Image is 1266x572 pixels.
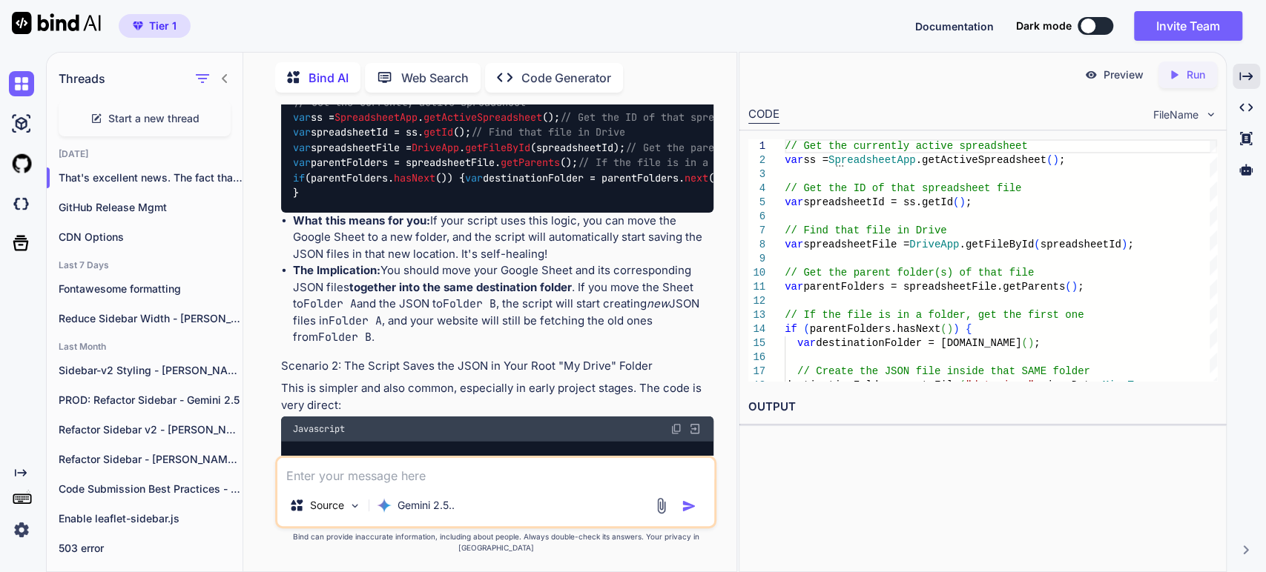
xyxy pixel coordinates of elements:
span: getFileById [465,141,530,154]
div: 7 [748,224,765,238]
p: Bind AI [309,69,349,87]
span: var [785,154,803,166]
span: getParents [501,156,560,169]
span: // Get the ID of that spreadsheet file [785,182,1021,194]
span: if [785,323,797,335]
span: // Find that file in Drive [785,225,946,236]
span: getActiveSpreadsheet [423,110,542,124]
span: // Get the currently active spreadsheet [785,140,1028,152]
span: getId [423,126,453,139]
span: spreadsheetFile = [803,239,909,250]
span: ( [1065,281,1071,293]
div: 15 [748,336,765,350]
li: If your script uses this logic, you can move the Google Sheet to a new folder, and the script wil... [293,213,713,263]
span: parentFolders = spreadsheetFile.getParents [803,281,1065,293]
span: // Get the parent folder(s) of that file [785,267,1034,279]
span: var [293,110,311,124]
button: premiumTier 1 [119,14,191,38]
p: Enable leaflet-sidebar.js [59,511,243,526]
span: var [797,337,816,349]
span: ) [959,196,965,208]
span: DriveApp [412,141,459,154]
span: , jsonData, [1034,379,1102,391]
div: 14 [748,322,765,336]
code: Folder B [318,330,372,345]
div: 2 [748,153,765,167]
span: var [785,239,803,250]
span: ( [1046,154,1052,166]
div: 12 [748,294,765,308]
p: CDN Options [59,230,243,245]
div: 11 [748,280,765,294]
p: Bind can provide inaccurate information, including about people. Always double-check its answers.... [275,531,716,553]
span: MimeType [1102,379,1152,391]
img: Gemini 2.5 Pro [377,498,392,513]
span: SpreadsheetApp [828,154,916,166]
span: Tier 1 [149,19,177,33]
span: var [465,171,483,184]
span: // Get the parent folder(s) of that file [625,141,863,154]
p: GitHub Release Mgmt [59,200,243,215]
span: ) [1071,281,1077,293]
span: ; [1034,337,1040,349]
div: 5 [748,196,765,210]
img: Bind AI [12,12,101,34]
li: You should move your Google Sheet and its corresponding JSON files . If you move the Sheet to and... [293,262,713,346]
span: ; [965,196,971,208]
p: Gemini 2.5.. [398,498,455,513]
h1: Threads [59,70,105,87]
span: ( [953,196,959,208]
div: 6 [748,210,765,224]
span: { [965,323,971,335]
span: // Get the ID of that spreadsheet file [560,110,785,124]
div: 16 [748,350,765,365]
p: That's excellent news. The fact that you... [59,170,243,185]
span: var [293,141,311,154]
strong: together into the same destination folder [349,280,572,294]
img: preview [1084,68,1098,82]
img: premium [133,21,143,30]
p: Source [310,498,344,513]
p: Preview [1104,67,1144,82]
button: Documentation [915,19,994,34]
span: // This creates the file in the root of "My Drive" because no folder was specified. [294,454,786,468]
span: .getActiveSpreadsheet [915,154,1046,166]
img: chevron down [1204,108,1217,121]
p: Sidebar-v2 Styling - [PERSON_NAME] 4 Sonnet [59,363,243,378]
p: Code Submission Best Practices - [PERSON_NAME] 4.0 [59,482,243,496]
span: ) [946,323,952,335]
span: Documentation [915,20,994,33]
h2: Last 7 Days [47,259,243,271]
span: // Find that file in Drive [471,126,625,139]
p: Code Generator [521,69,611,87]
p: Reduce Sidebar Width - [PERSON_NAME] 4 Sonnet [59,311,243,326]
span: DriveApp [909,239,959,250]
img: chat [9,71,34,96]
span: Start a new thread [108,111,200,126]
code: . ( , jsonData, . ); [293,453,786,484]
img: attachment [653,497,670,514]
span: Javascript [293,423,345,435]
span: spreadsheetId [1040,239,1121,250]
span: if [293,171,305,184]
div: 13 [748,308,765,322]
h2: Last Month [47,341,243,353]
span: parentFolders.hasNext [809,323,940,335]
span: destinationFolder = [DOMAIN_NAME] [816,337,1021,349]
img: settings [9,517,34,542]
img: copy [670,423,682,435]
div: 17 [748,365,765,379]
span: next [685,171,708,184]
span: SpreadsheetApp [334,110,418,124]
strong: What this means for you: [293,213,430,227]
p: Fontawesome formatting [59,282,243,296]
span: Dark mode [1016,19,1072,33]
code: Folder B [443,296,496,311]
strong: The Implication: [293,263,380,277]
span: .getFileById [959,239,1034,250]
code: Folder A [303,296,357,311]
span: var [785,196,803,208]
div: 9 [748,252,765,266]
span: ( [940,323,946,335]
span: ) [953,323,959,335]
